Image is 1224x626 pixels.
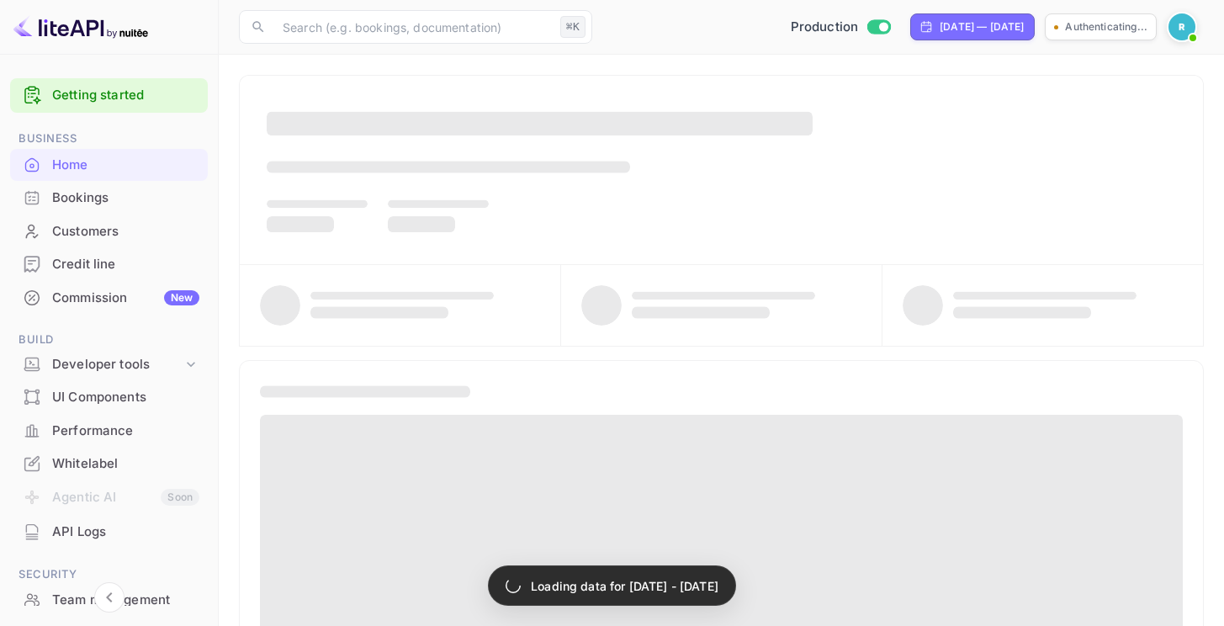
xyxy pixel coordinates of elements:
p: Loading data for [DATE] - [DATE] [531,577,718,595]
a: Customers [10,215,208,247]
div: Bookings [52,188,199,208]
div: Team management [10,584,208,617]
a: Bookings [10,182,208,213]
div: API Logs [10,516,208,549]
div: UI Components [10,381,208,414]
img: Revolut [1168,13,1195,40]
div: Home [10,149,208,182]
div: [DATE] — [DATE] [940,19,1024,34]
input: Search (e.g. bookings, documentation) [273,10,554,44]
div: Performance [10,415,208,448]
div: Customers [10,215,208,248]
a: Credit line [10,248,208,279]
div: Home [52,156,199,175]
div: Commission [52,289,199,308]
div: Credit line [52,255,199,274]
a: Performance [10,415,208,446]
div: Getting started [10,78,208,113]
div: Whitelabel [52,454,199,474]
div: Whitelabel [10,448,208,480]
span: Business [10,130,208,148]
a: Home [10,149,208,180]
div: Bookings [10,182,208,215]
div: Performance [52,422,199,441]
div: CommissionNew [10,282,208,315]
div: Developer tools [52,355,183,374]
a: UI Components [10,381,208,412]
span: Production [791,18,859,37]
a: Whitelabel [10,448,208,479]
button: Collapse navigation [94,582,125,613]
a: Getting started [52,86,199,105]
div: Developer tools [10,350,208,379]
div: New [164,290,199,305]
a: API Logs [10,516,208,547]
a: Team management [10,584,208,615]
div: ⌘K [560,16,586,38]
span: Build [10,331,208,349]
div: Switch to Sandbox mode [784,18,898,37]
div: Customers [52,222,199,241]
div: Team management [52,591,199,610]
div: API Logs [52,523,199,542]
p: Authenticating... [1065,19,1147,34]
img: LiteAPI logo [13,13,148,40]
a: CommissionNew [10,282,208,313]
div: Credit line [10,248,208,281]
span: Security [10,565,208,584]
div: UI Components [52,388,199,407]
